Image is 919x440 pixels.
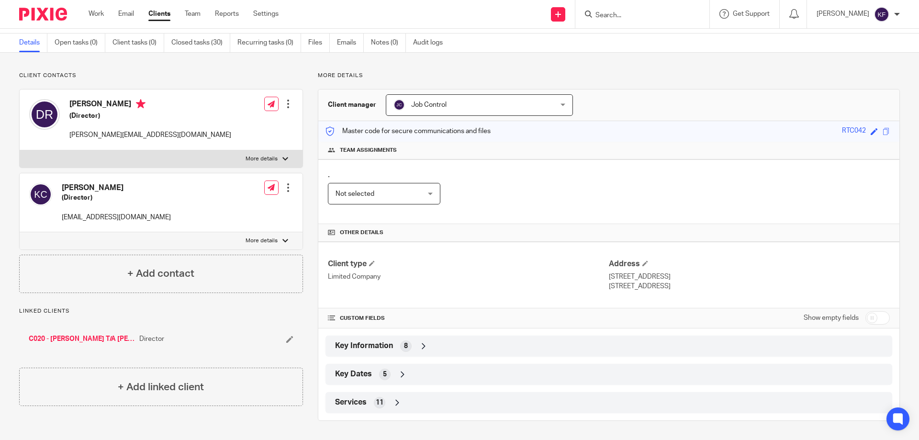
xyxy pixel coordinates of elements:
span: Director [139,334,164,344]
h4: [PERSON_NAME] [62,183,171,193]
span: Key Dates [335,369,372,379]
p: [PERSON_NAME][EMAIL_ADDRESS][DOMAIN_NAME] [69,130,231,140]
p: [EMAIL_ADDRESS][DOMAIN_NAME] [62,213,171,222]
a: Settings [253,9,279,19]
a: Details [19,34,47,52]
h4: CUSTOM FIELDS [328,315,609,322]
span: 5 [383,370,387,379]
h4: + Add linked client [118,380,204,395]
span: Key Information [335,341,393,351]
a: Client tasks (0) [112,34,164,52]
span: . [328,171,330,179]
h3: Client manager [328,100,376,110]
p: [STREET_ADDRESS] [609,272,890,282]
p: Client contacts [19,72,303,79]
h5: (Director) [62,193,171,203]
a: Reports [215,9,239,19]
i: Primary [136,99,146,109]
p: Master code for secure communications and files [325,126,491,136]
input: Search [594,11,681,20]
span: 11 [376,398,383,407]
a: Notes (0) [371,34,406,52]
h4: Client type [328,259,609,269]
a: Email [118,9,134,19]
label: Show empty fields [804,313,859,323]
p: More details [318,72,900,79]
h4: [PERSON_NAME] [69,99,231,111]
h4: Address [609,259,890,269]
span: 8 [404,341,408,351]
a: Files [308,34,330,52]
div: RTC042 [842,126,866,137]
img: svg%3E [29,183,52,206]
a: Team [185,9,201,19]
p: Limited Company [328,272,609,282]
a: Audit logs [413,34,450,52]
span: Not selected [336,191,374,197]
img: svg%3E [393,99,405,111]
p: [STREET_ADDRESS] [609,282,890,291]
h5: (Director) [69,111,231,121]
a: Emails [337,34,364,52]
span: Team assignments [340,147,397,154]
a: Recurring tasks (0) [237,34,301,52]
span: Services [335,397,367,407]
a: C020 - [PERSON_NAME] T/A [PERSON_NAME] Property Services [29,334,134,344]
img: Pixie [19,8,67,21]
a: Clients [148,9,170,19]
span: Other details [340,229,383,237]
p: More details [246,155,278,163]
a: Work [89,9,104,19]
p: More details [246,237,278,245]
span: Job Control [411,102,447,108]
a: Open tasks (0) [55,34,105,52]
span: Get Support [733,11,770,17]
p: [PERSON_NAME] [817,9,869,19]
a: Closed tasks (30) [171,34,230,52]
p: Linked clients [19,307,303,315]
img: svg%3E [874,7,889,22]
img: svg%3E [29,99,60,130]
h4: + Add contact [127,266,194,281]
